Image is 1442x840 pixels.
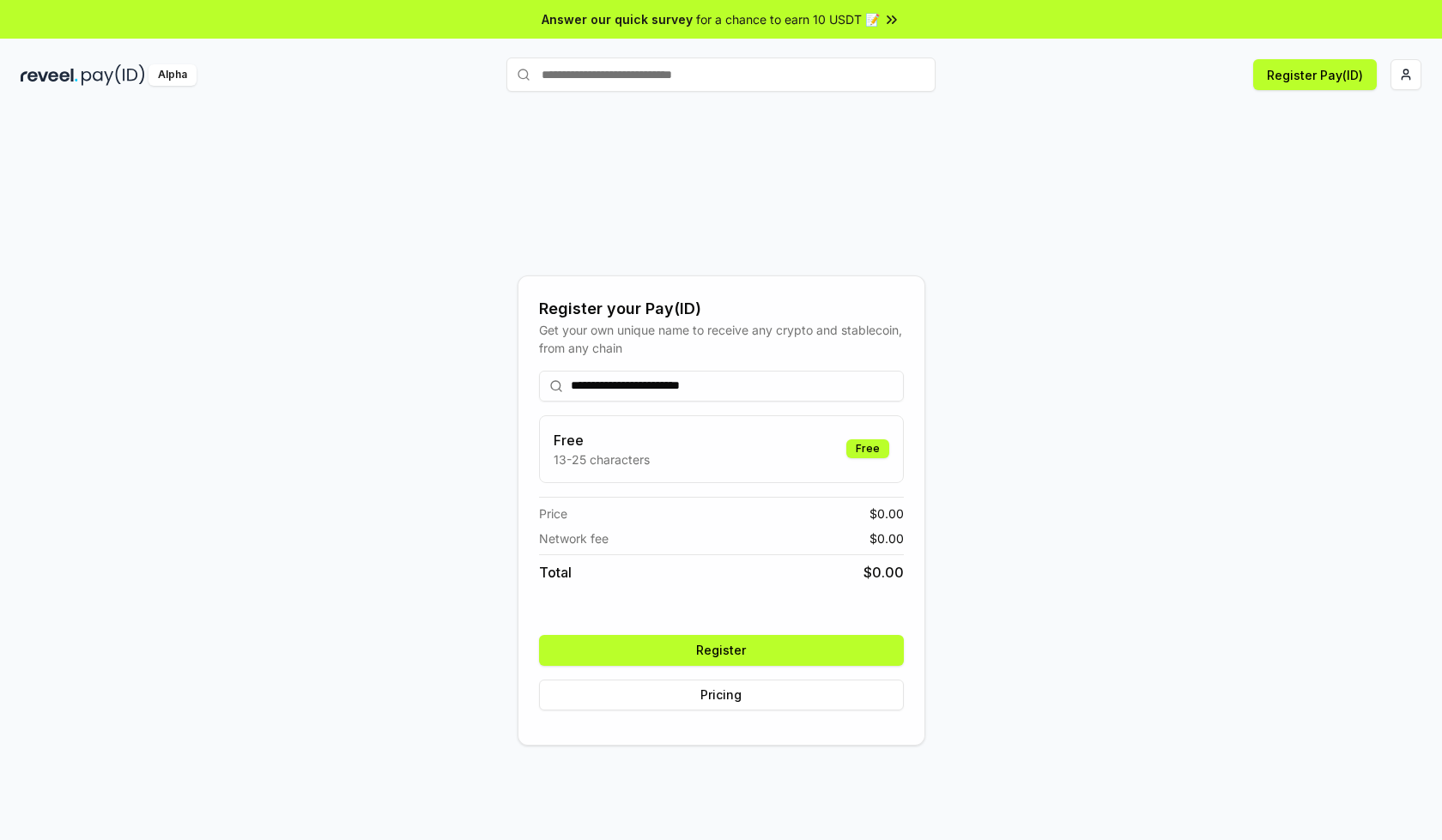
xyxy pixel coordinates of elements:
div: Alpha [148,64,197,86]
span: Network fee [539,529,609,547]
span: Price [539,505,567,523]
span: $ 0.00 [869,529,904,547]
button: Pricing [539,680,904,710]
div: Get your own unique name to receive any crypto and stablecoin, from any chain [539,321,904,357]
h3: Free [554,430,650,450]
span: Total [539,562,572,583]
button: Register [539,635,904,666]
div: Register your Pay(ID) [539,297,904,321]
span: $ 0.00 [869,505,904,523]
div: Free [846,439,889,458]
p: 13-25 characters [554,450,650,468]
span: $ 0.00 [863,562,904,583]
span: Answer our quick survey [542,10,693,28]
img: pay_id [82,64,145,86]
button: Register Pay(ID) [1253,59,1377,90]
img: reveel_dark [21,64,78,86]
span: for a chance to earn 10 USDT 📝 [696,10,880,28]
